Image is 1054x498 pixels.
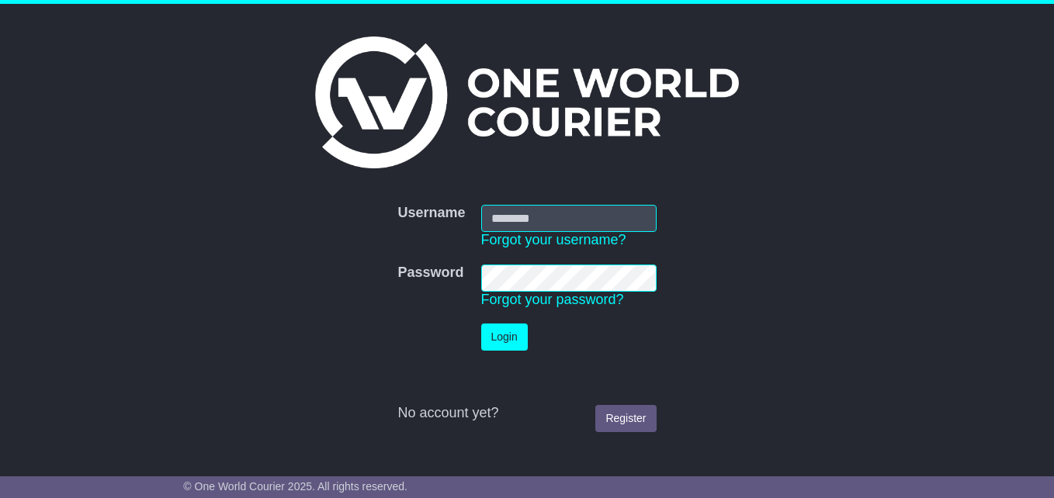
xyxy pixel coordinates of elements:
[315,36,739,168] img: One World
[397,405,656,422] div: No account yet?
[481,232,626,247] a: Forgot your username?
[397,265,463,282] label: Password
[481,323,528,351] button: Login
[595,405,656,432] a: Register
[481,292,624,307] a: Forgot your password?
[397,205,465,222] label: Username
[183,480,407,493] span: © One World Courier 2025. All rights reserved.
